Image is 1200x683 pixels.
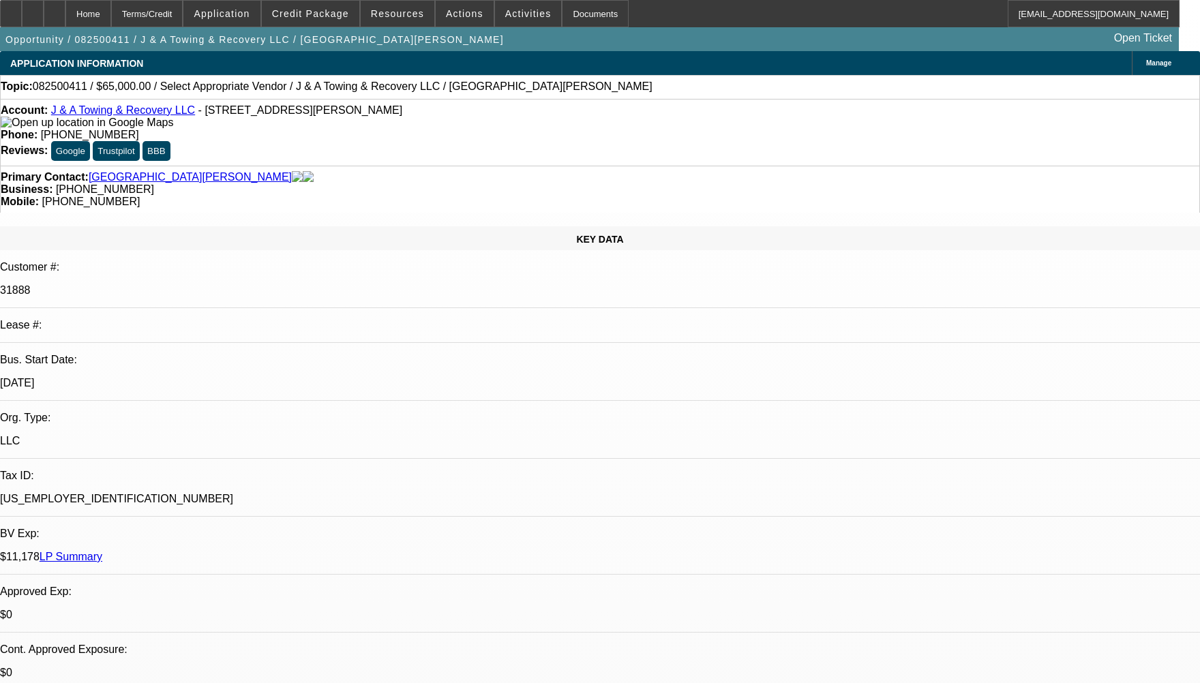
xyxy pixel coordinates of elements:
[198,104,403,116] span: - [STREET_ADDRESS][PERSON_NAME]
[1,129,37,140] strong: Phone:
[51,104,195,116] a: J & A Towing & Recovery LLC
[272,8,349,19] span: Credit Package
[194,8,250,19] span: Application
[1,183,52,195] strong: Business:
[93,141,139,161] button: Trustpilot
[89,171,292,183] a: [GEOGRAPHIC_DATA][PERSON_NAME]
[1146,59,1171,67] span: Manage
[42,196,140,207] span: [PHONE_NUMBER]
[1,145,48,156] strong: Reviews:
[40,551,102,562] a: LP Summary
[10,58,143,69] span: APPLICATION INFORMATION
[1,117,173,128] a: View Google Maps
[1,80,33,93] strong: Topic:
[142,141,170,161] button: BBB
[5,34,504,45] span: Opportunity / 082500411 / J & A Towing & Recovery LLC / [GEOGRAPHIC_DATA][PERSON_NAME]
[262,1,359,27] button: Credit Package
[361,1,434,27] button: Resources
[1,171,89,183] strong: Primary Contact:
[33,80,652,93] span: 082500411 / $65,000.00 / Select Appropriate Vendor / J & A Towing & Recovery LLC / [GEOGRAPHIC_DA...
[495,1,562,27] button: Activities
[303,171,314,183] img: linkedin-icon.png
[1,104,48,116] strong: Account:
[292,171,303,183] img: facebook-icon.png
[41,129,139,140] span: [PHONE_NUMBER]
[371,8,424,19] span: Resources
[1,196,39,207] strong: Mobile:
[56,183,154,195] span: [PHONE_NUMBER]
[183,1,260,27] button: Application
[446,8,483,19] span: Actions
[436,1,494,27] button: Actions
[505,8,552,19] span: Activities
[1109,27,1177,50] a: Open Ticket
[576,234,623,245] span: KEY DATA
[51,141,90,161] button: Google
[1,117,173,129] img: Open up location in Google Maps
